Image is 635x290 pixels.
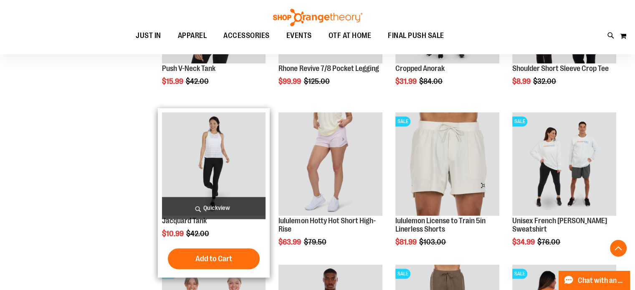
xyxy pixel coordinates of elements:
[395,217,486,233] a: lululemon License to Train 5in Linerless Shorts
[186,229,210,238] span: $42.00
[278,26,320,45] a: EVENTS
[508,108,620,267] div: product
[162,64,215,73] a: Push V-Neck Tank
[274,108,387,267] div: product
[162,77,185,86] span: $15.99
[395,64,445,73] a: Cropped Anorak
[512,112,616,216] img: Unisex French Terry Crewneck Sweatshirt primary image
[170,26,215,45] a: APPAREL
[278,77,302,86] span: $99.99
[388,26,444,45] span: FINAL PUSH SALE
[395,238,418,246] span: $81.99
[512,217,607,233] a: Unisex French [PERSON_NAME] Sweatshirt
[512,269,527,279] span: SALE
[286,26,312,45] span: EVENTS
[127,26,170,45] a: JUST IN
[278,217,375,233] a: lululemon Hotty Hot Short High-Rise
[186,77,210,86] span: $42.00
[512,238,536,246] span: $34.99
[395,112,499,216] img: lululemon License to Train 5in Linerless Shorts
[278,112,382,216] img: lululemon Hotty Hot Short High-Rise
[162,217,207,225] a: Jacquard Tank
[162,112,266,216] img: Front view of Jacquard Tank
[168,248,260,269] button: Add to Cart
[278,64,379,73] a: Rhone Revive 7/8 Pocket Legging
[537,238,562,246] span: $76.00
[162,229,185,238] span: $10.99
[391,108,503,267] div: product
[395,77,418,86] span: $31.99
[223,26,270,45] span: ACCESSORIES
[610,240,627,257] button: Back To Top
[278,112,382,217] a: lululemon Hotty Hot Short High-Rise
[162,197,266,219] a: Quickview
[278,238,302,246] span: $63.99
[320,26,380,45] a: OTF AT HOME
[195,254,232,263] span: Add to Cart
[559,271,630,290] button: Chat with an Expert
[512,64,609,73] a: Shoulder Short Sleeve Crop Tee
[379,26,453,45] a: FINAL PUSH SALE
[215,26,278,45] a: ACCESSORIES
[419,77,444,86] span: $84.00
[533,77,557,86] span: $32.00
[395,269,410,279] span: SALE
[419,238,447,246] span: $103.00
[395,116,410,126] span: SALE
[395,112,499,217] a: lululemon License to Train 5in Linerless ShortsSALE
[512,116,527,126] span: SALE
[136,26,161,45] span: JUST IN
[158,108,270,278] div: product
[178,26,207,45] span: APPAREL
[512,77,532,86] span: $8.99
[512,112,616,217] a: Unisex French Terry Crewneck Sweatshirt primary imageSALE
[272,9,364,26] img: Shop Orangetheory
[329,26,372,45] span: OTF AT HOME
[162,112,266,217] a: Front view of Jacquard Tank
[304,77,331,86] span: $125.00
[304,238,327,246] span: $79.50
[578,277,625,285] span: Chat with an Expert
